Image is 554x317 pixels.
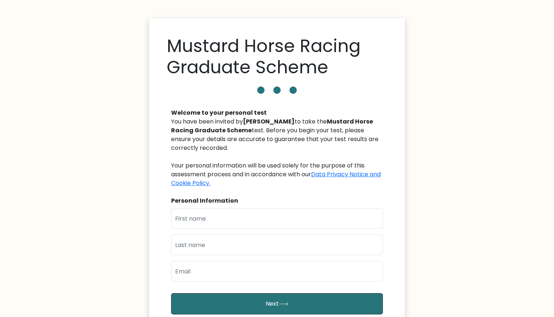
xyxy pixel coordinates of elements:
div: Welcome to your personal test [171,108,383,117]
b: Mustard Horse Racing Graduate Scheme [171,117,373,134]
div: Personal Information [171,196,383,205]
div: You have been invited by to take the test. Before you begin your test, please ensure your details... [171,117,383,188]
h1: Mustard Horse Racing Graduate Scheme [167,36,387,78]
input: Last name [171,235,383,255]
a: Data Privacy Notice and Cookie Policy. [171,170,381,187]
input: First name [171,208,383,229]
input: Email [171,261,383,281]
button: Next [171,293,383,314]
b: [PERSON_NAME] [243,117,295,126]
